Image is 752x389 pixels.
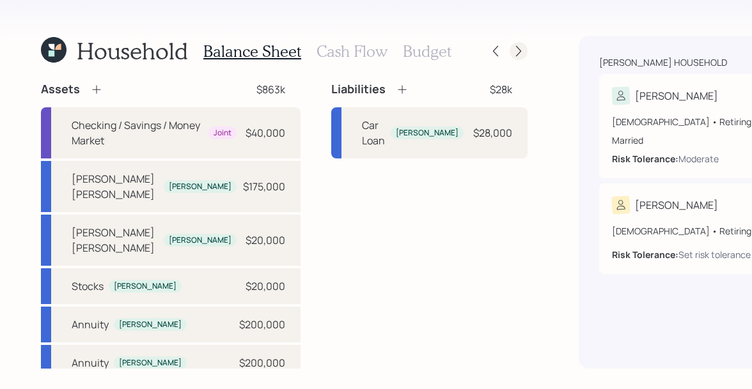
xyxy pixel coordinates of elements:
[214,128,231,139] div: Joint
[635,197,718,213] div: [PERSON_NAME]
[256,82,285,97] div: $863k
[246,278,285,294] div: $20,000
[331,82,386,96] h4: Liabilities
[72,355,109,370] div: Annuity
[72,225,159,256] div: [PERSON_NAME] [PERSON_NAME]
[473,125,512,141] div: $28,000
[239,355,285,370] div: $200,000
[72,171,159,202] div: [PERSON_NAME] [PERSON_NAME]
[77,37,188,65] h1: Household
[599,56,727,69] div: [PERSON_NAME] household
[243,179,285,194] div: $175,000
[72,317,109,332] div: Annuity
[678,152,719,165] div: Moderate
[246,125,285,141] div: $40,000
[362,118,386,148] div: Car Loan
[119,319,182,330] div: [PERSON_NAME]
[678,248,751,261] div: Set risk tolerance
[246,233,285,248] div: $20,000
[635,88,718,103] div: [PERSON_NAME]
[72,278,104,294] div: Stocks
[114,281,176,292] div: [PERSON_NAME]
[41,82,80,96] h4: Assets
[612,248,678,261] b: Risk Tolerance:
[169,235,231,246] div: [PERSON_NAME]
[317,42,388,61] h3: Cash Flow
[490,82,512,97] div: $28k
[72,118,203,148] div: Checking / Savings / Money Market
[396,128,458,139] div: [PERSON_NAME]
[203,42,301,61] h3: Balance Sheet
[119,358,182,369] div: [PERSON_NAME]
[169,181,231,192] div: [PERSON_NAME]
[612,153,678,165] b: Risk Tolerance:
[403,42,451,61] h3: Budget
[239,317,285,332] div: $200,000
